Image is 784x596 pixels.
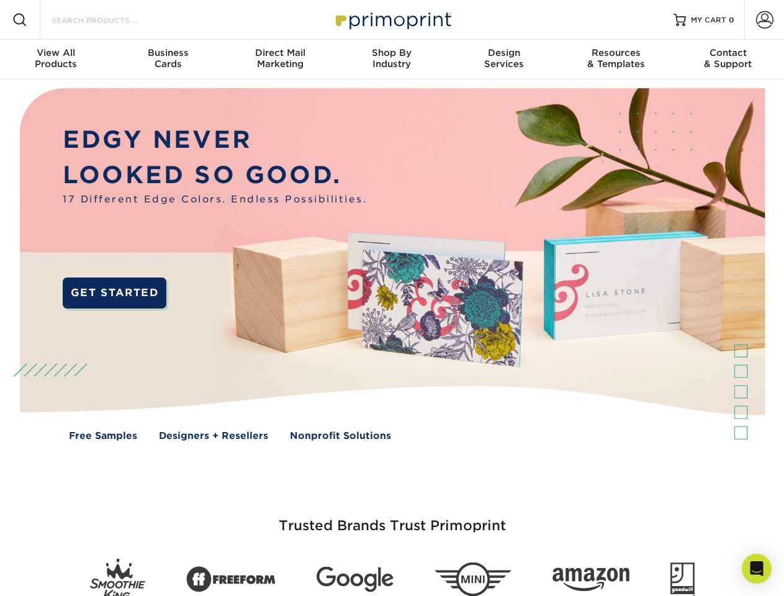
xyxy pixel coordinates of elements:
img: Goodwill [670,562,695,596]
span: MY CART [691,15,726,25]
div: & Support [672,47,784,70]
span: Shop By [336,47,448,58]
div: Marketing [224,47,336,70]
a: Resources& Templates [560,40,672,79]
span: Contact [672,47,784,58]
span: 0 [729,16,734,24]
p: LOOKED SO GOOD. [63,158,367,193]
span: 17 Different Edge Colors. Endless Possibilities. [63,192,367,207]
a: GET STARTED [63,278,166,309]
img: Primoprint [330,6,454,33]
div: Open Intercom Messenger [742,554,772,584]
p: EDGY NEVER [63,122,367,158]
a: Nonprofit Solutions [290,429,391,443]
a: Direct MailMarketing [224,40,336,79]
div: Cards [112,47,223,70]
a: Free Samples [69,429,137,443]
input: SEARCH PRODUCTS..... [50,12,171,27]
a: Shop ByIndustry [336,40,448,79]
h3: Trusted Brands Trust Primoprint [29,488,755,549]
span: Design [448,47,560,58]
a: DesignServices [448,40,560,79]
span: Resources [560,47,672,58]
div: Services [448,47,560,70]
img: Amazon [552,568,629,592]
div: Industry [336,47,448,70]
div: & Templates [560,47,672,70]
span: Direct Mail [224,47,336,58]
a: Designers + Resellers [159,429,268,443]
a: BusinessCards [112,40,223,79]
img: Google [317,567,394,592]
span: Business [112,47,223,58]
a: Contact& Support [672,40,784,79]
iframe: Google Customer Reviews [3,558,106,592]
